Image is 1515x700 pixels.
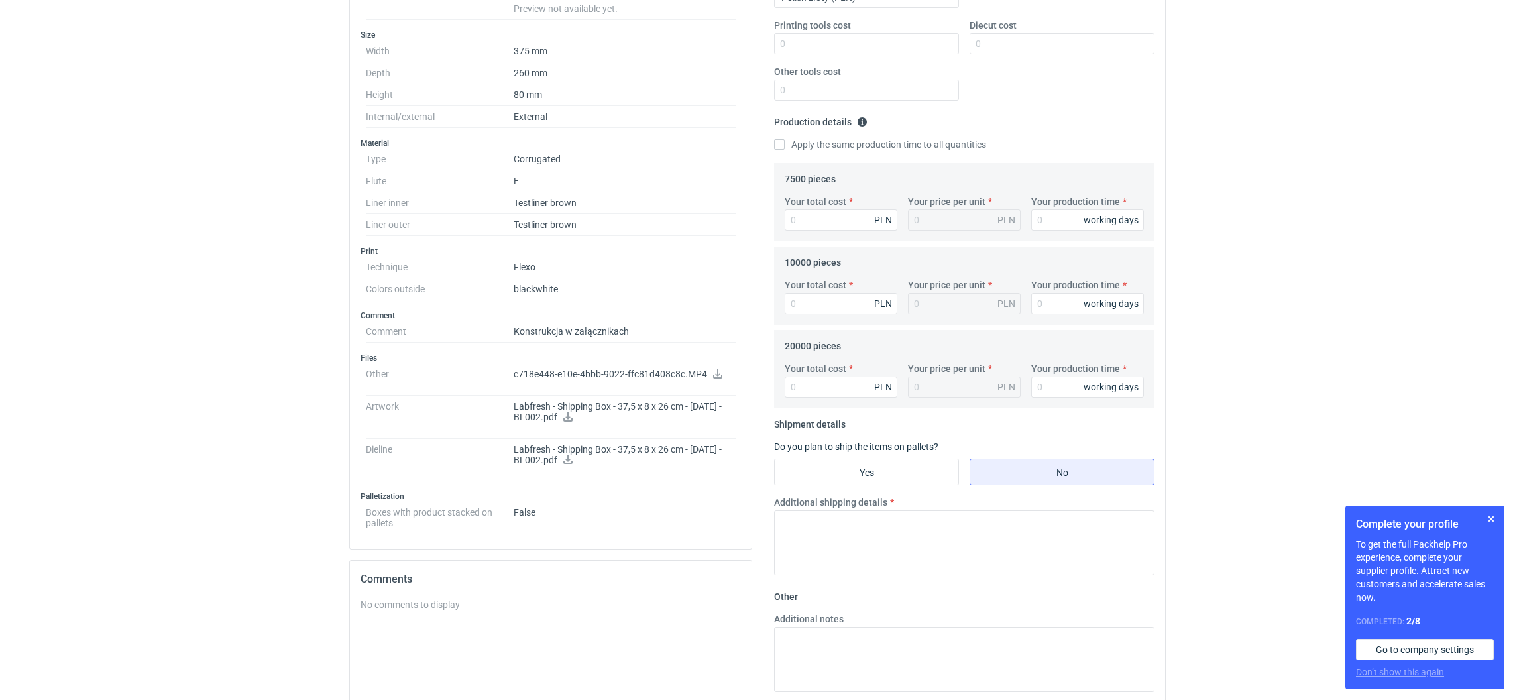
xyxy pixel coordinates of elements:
[366,214,514,236] dt: Liner outer
[785,335,841,351] legend: 20000 pieces
[997,213,1015,227] div: PLN
[514,214,736,236] dd: Testliner brown
[366,40,514,62] dt: Width
[874,213,892,227] div: PLN
[514,106,736,128] dd: External
[366,278,514,300] dt: Colors outside
[361,571,741,587] h2: Comments
[514,148,736,170] dd: Corrugated
[1031,377,1144,398] input: 0
[514,84,736,106] dd: 80 mm
[366,62,514,84] dt: Depth
[785,252,841,268] legend: 10000 pieces
[361,138,741,148] h3: Material
[366,363,514,396] dt: Other
[361,598,741,611] div: No comments to display
[366,148,514,170] dt: Type
[774,441,938,452] label: Do you plan to ship the items on pallets?
[514,321,736,343] dd: Konstrukcja w załącznikach
[361,310,741,321] h3: Comment
[366,502,514,528] dt: Boxes with product stacked on pallets
[366,170,514,192] dt: Flute
[774,459,959,485] label: Yes
[1356,516,1494,532] h1: Complete your profile
[785,362,846,375] label: Your total cost
[1483,511,1499,527] button: Skip for now
[361,491,741,502] h3: Palletization
[774,80,959,101] input: 0
[514,170,736,192] dd: E
[514,278,736,300] dd: black white
[785,168,836,184] legend: 7500 pieces
[774,33,959,54] input: 0
[366,106,514,128] dt: Internal/external
[774,586,798,602] legend: Other
[1356,614,1494,628] div: Completed:
[1356,639,1494,660] a: Go to company settings
[774,138,986,151] label: Apply the same production time to all quantities
[514,502,736,528] dd: False
[366,192,514,214] dt: Liner inner
[970,19,1017,32] label: Diecut cost
[785,377,897,398] input: 0
[970,459,1154,485] label: No
[785,293,897,314] input: 0
[774,111,868,127] legend: Production details
[774,496,887,509] label: Additional shipping details
[514,444,736,467] p: Labfresh - Shipping Box - 37,5 x 8 x 26 cm - [DATE] - BL002.pdf
[1084,213,1139,227] div: working days
[1084,297,1139,310] div: working days
[970,33,1154,54] input: 0
[366,321,514,343] dt: Comment
[774,612,844,626] label: Additional notes
[514,3,618,14] span: Preview not available yet.
[774,19,851,32] label: Printing tools cost
[1406,616,1420,626] strong: 2 / 8
[785,195,846,208] label: Your total cost
[1031,293,1144,314] input: 0
[785,209,897,231] input: 0
[514,62,736,84] dd: 260 mm
[514,257,736,278] dd: Flexo
[361,30,741,40] h3: Size
[1356,666,1444,679] button: Don’t show this again
[514,40,736,62] dd: 375 mm
[997,380,1015,394] div: PLN
[1084,380,1139,394] div: working days
[366,257,514,278] dt: Technique
[366,84,514,106] dt: Height
[1356,538,1494,604] p: To get the full Packhelp Pro experience, complete your supplier profile. Attract new customers an...
[874,380,892,394] div: PLN
[1031,362,1120,375] label: Your production time
[1031,209,1144,231] input: 0
[1031,195,1120,208] label: Your production time
[366,439,514,482] dt: Dieline
[361,353,741,363] h3: Files
[908,362,985,375] label: Your price per unit
[785,278,846,292] label: Your total cost
[514,401,736,424] p: Labfresh - Shipping Box - 37,5 x 8 x 26 cm - [DATE] - BL002.pdf
[874,297,892,310] div: PLN
[774,65,841,78] label: Other tools cost
[366,396,514,439] dt: Artwork
[514,369,736,380] p: c718e448-e10e-4bbb-9022-ffc81d408c8c.MP4
[908,195,985,208] label: Your price per unit
[774,414,846,430] legend: Shipment details
[908,278,985,292] label: Your price per unit
[361,246,741,257] h3: Print
[997,297,1015,310] div: PLN
[1031,278,1120,292] label: Your production time
[514,192,736,214] dd: Testliner brown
